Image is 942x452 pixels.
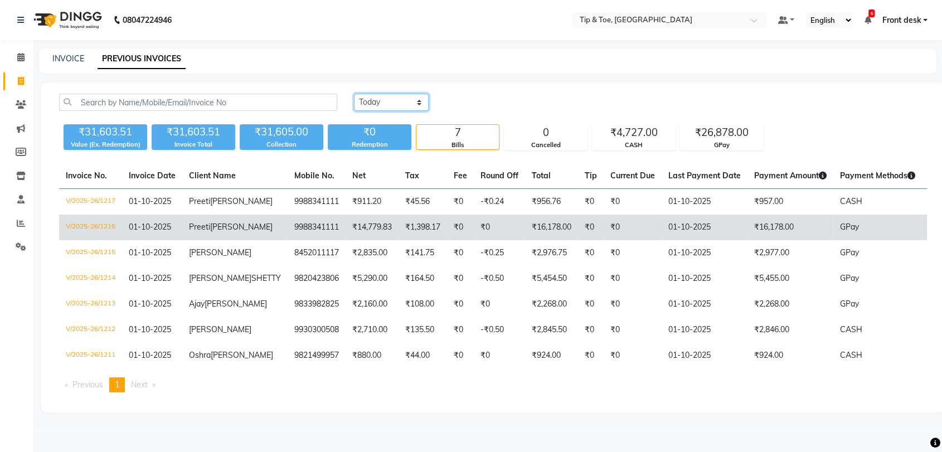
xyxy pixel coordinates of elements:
[399,266,447,291] td: ₹164.50
[610,171,655,181] span: Current Due
[747,317,833,343] td: ₹2,846.00
[59,317,122,343] td: V/2025-26/1212
[474,240,525,266] td: -₹0.25
[840,299,859,309] span: GPay
[288,317,346,343] td: 9930300508
[525,240,578,266] td: ₹2,976.75
[447,240,474,266] td: ₹0
[288,189,346,215] td: 9988341111
[288,291,346,317] td: 9833982825
[328,140,411,149] div: Redemption
[578,266,604,291] td: ₹0
[189,196,210,206] span: Preeti
[662,343,747,368] td: 01-10-2025
[578,215,604,240] td: ₹0
[399,317,447,343] td: ₹135.50
[189,324,251,334] span: [PERSON_NAME]
[532,171,551,181] span: Total
[59,215,122,240] td: V/2025-26/1216
[504,140,587,150] div: Cancelled
[240,140,323,149] div: Collection
[882,14,921,26] span: Front desk
[205,299,267,309] span: [PERSON_NAME]
[593,125,675,140] div: ₹4,727.00
[668,171,741,181] span: Last Payment Date
[129,247,171,257] span: 01-10-2025
[189,273,251,283] span: [PERSON_NAME]
[210,196,273,206] span: [PERSON_NAME]
[474,189,525,215] td: -₹0.24
[840,196,862,206] span: CASH
[525,215,578,240] td: ₹16,178.00
[604,266,662,291] td: ₹0
[152,124,235,140] div: ₹31,603.51
[604,240,662,266] td: ₹0
[604,317,662,343] td: ₹0
[578,317,604,343] td: ₹0
[346,317,399,343] td: ₹2,710.00
[480,171,518,181] span: Round Off
[72,380,103,390] span: Previous
[662,215,747,240] td: 01-10-2025
[447,215,474,240] td: ₹0
[131,380,148,390] span: Next
[525,266,578,291] td: ₹5,454.50
[474,317,525,343] td: -₹0.50
[129,324,171,334] span: 01-10-2025
[578,189,604,215] td: ₹0
[447,317,474,343] td: ₹0
[64,140,147,149] div: Value (Ex. Redemption)
[52,54,84,64] a: INVOICE
[504,125,587,140] div: 0
[474,215,525,240] td: ₹0
[288,215,346,240] td: 9988341111
[747,343,833,368] td: ₹924.00
[123,4,172,36] b: 08047224946
[129,299,171,309] span: 01-10-2025
[474,266,525,291] td: -₹0.50
[352,171,366,181] span: Net
[189,171,236,181] span: Client Name
[59,240,122,266] td: V/2025-26/1215
[405,171,419,181] span: Tax
[416,140,499,150] div: Bills
[346,343,399,368] td: ₹880.00
[840,273,859,283] span: GPay
[681,140,763,150] div: GPay
[578,343,604,368] td: ₹0
[662,240,747,266] td: 01-10-2025
[578,240,604,266] td: ₹0
[346,215,399,240] td: ₹14,779.83
[129,222,171,232] span: 01-10-2025
[346,291,399,317] td: ₹2,160.00
[868,9,875,17] span: 6
[129,273,171,283] span: 01-10-2025
[294,171,334,181] span: Mobile No.
[840,222,859,232] span: GPay
[525,189,578,215] td: ₹956.76
[189,350,211,360] span: Oshra
[662,317,747,343] td: 01-10-2025
[240,124,323,140] div: ₹31,605.00
[66,171,107,181] span: Invoice No.
[129,171,176,181] span: Invoice Date
[59,94,337,111] input: Search by Name/Mobile/Email/Invoice No
[525,317,578,343] td: ₹2,845.50
[604,343,662,368] td: ₹0
[747,291,833,317] td: ₹2,268.00
[288,343,346,368] td: 9821499957
[840,247,859,257] span: GPay
[152,140,235,149] div: Invoice Total
[747,189,833,215] td: ₹957.00
[399,189,447,215] td: ₹45.56
[840,324,862,334] span: CASH
[115,380,119,390] span: 1
[288,266,346,291] td: 9820423806
[189,299,205,309] span: Ajay
[211,350,273,360] span: [PERSON_NAME]
[840,350,862,360] span: CASH
[747,215,833,240] td: ₹16,178.00
[747,240,833,266] td: ₹2,977.00
[328,124,411,140] div: ₹0
[447,189,474,215] td: ₹0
